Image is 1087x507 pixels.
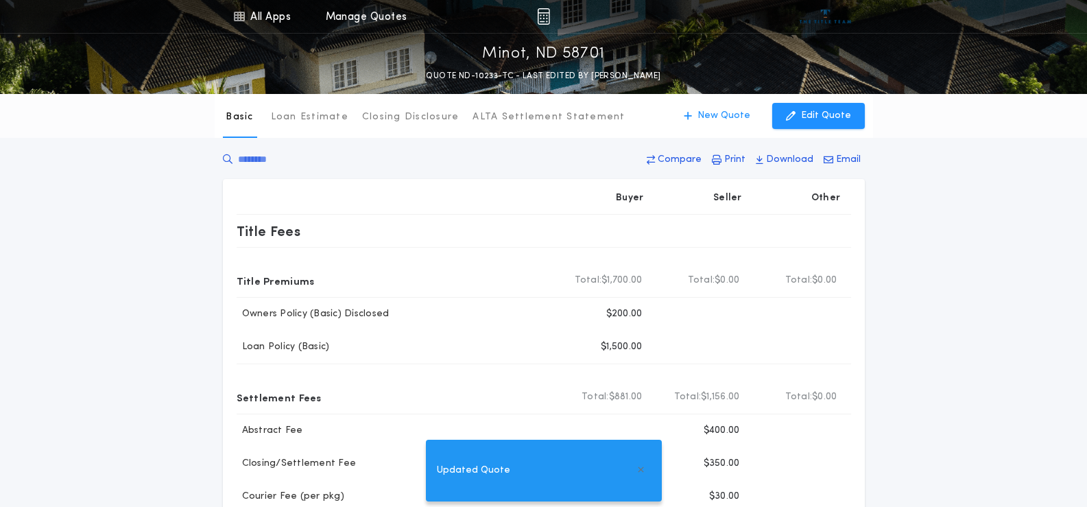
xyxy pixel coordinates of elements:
[237,270,315,292] p: Title Premiums
[785,274,813,287] b: Total:
[801,109,851,123] p: Edit Quote
[426,69,660,83] p: QUOTE ND-10233-TC - LAST EDITED BY [PERSON_NAME]
[836,153,861,167] p: Email
[766,153,813,167] p: Download
[713,191,742,205] p: Seller
[658,153,702,167] p: Compare
[237,340,330,354] p: Loan Policy (Basic)
[237,220,301,242] p: Title Fees
[473,110,625,124] p: ALTA Settlement Statement
[800,10,851,23] img: vs-icon
[752,148,817,172] button: Download
[609,390,643,404] span: $881.00
[812,390,837,404] span: $0.00
[715,274,739,287] span: $0.00
[437,463,510,478] span: Updated Quote
[482,43,605,65] p: Minot, ND 58701
[601,340,642,354] p: $1,500.00
[237,307,390,321] p: Owners Policy (Basic) Disclosed
[537,8,550,25] img: img
[575,274,602,287] b: Total:
[237,386,322,408] p: Settlement Fees
[697,109,750,123] p: New Quote
[674,390,702,404] b: Total:
[606,307,643,321] p: $200.00
[704,424,740,438] p: $400.00
[643,148,706,172] button: Compare
[772,103,865,129] button: Edit Quote
[812,274,837,287] span: $0.00
[271,110,348,124] p: Loan Estimate
[616,191,643,205] p: Buyer
[601,274,642,287] span: $1,700.00
[670,103,764,129] button: New Quote
[582,390,609,404] b: Total:
[811,191,839,205] p: Other
[362,110,459,124] p: Closing Disclosure
[701,390,739,404] span: $1,156.00
[785,390,813,404] b: Total:
[237,424,303,438] p: Abstract Fee
[724,153,745,167] p: Print
[820,148,865,172] button: Email
[226,110,253,124] p: Basic
[708,148,750,172] button: Print
[688,274,715,287] b: Total:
